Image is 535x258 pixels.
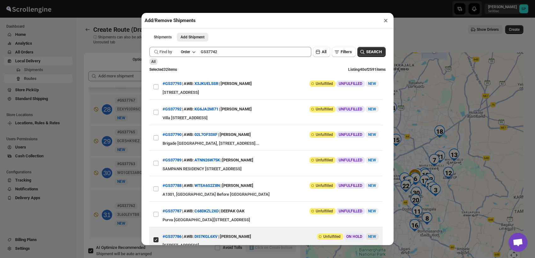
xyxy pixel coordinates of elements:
button: All [313,47,330,57]
span: AWB: [184,106,194,112]
div: Brigade [GEOGRAPHIC_DATA], [STREET_ADDRESS]... [163,140,379,147]
button: ATNN26W75K [194,158,220,162]
span: Unfulfilled [316,183,333,188]
button: SEARCH [357,47,386,57]
span: Unfulfilled [316,158,333,163]
span: AWB: [184,81,194,87]
button: WTEA6S2Z8N [194,183,220,188]
span: NEW [368,234,376,239]
div: | | [163,231,251,242]
span: All [151,59,156,64]
span: Shipments [154,35,172,40]
div: Order [181,49,190,54]
div: | | [163,205,244,217]
span: SEARCH [366,49,382,55]
span: UNFULFILLED [339,209,362,214]
button: #GS37790 [163,132,181,137]
span: Selected 32 items [149,67,177,72]
button: #GS37787 [163,209,181,213]
div: Villa [STREET_ADDRESS] [163,115,379,121]
button: DI57KGL6XV [194,234,218,239]
div: Purva [GEOGRAPHIC_DATA][STREET_ADDRESS] [163,217,379,223]
span: Unfulfilled [316,107,333,112]
span: Unfulfilled [316,81,333,86]
button: × [381,16,390,25]
span: Unfulfilled [316,209,333,214]
span: ON HOLD [346,234,362,239]
div: Selected Shipments [83,66,301,240]
span: All [322,49,326,54]
button: 02L7OF33XF [194,132,217,137]
button: #GS37786 [163,234,181,239]
div: | | [163,154,253,166]
span: AWB: [184,208,194,214]
button: #GS37792 [163,107,181,111]
button: Filters [332,47,356,57]
div: [PERSON_NAME] [220,129,251,140]
span: AWB: [184,233,194,240]
div: DEEPAK OAK [221,205,244,217]
span: AWB: [184,132,194,138]
div: [STREET_ADDRESS] [163,242,379,249]
span: UNFULFILLED [339,107,362,112]
span: UNFULFILLED [339,158,362,163]
div: SAMPANN RESIDENCY [STREET_ADDRESS] [163,166,379,172]
div: [STREET_ADDRESS] [163,89,379,96]
div: [PERSON_NAME] [222,154,253,166]
span: Unfulfilled [323,234,341,239]
span: AWB: [184,182,194,189]
button: #GS37788 [163,183,181,188]
span: Filters [341,49,352,54]
div: [PERSON_NAME] [222,180,253,191]
span: UNFULFILLED [339,183,362,188]
div: [PERSON_NAME] [220,231,251,242]
span: NEW [368,81,376,86]
div: Open chat [509,233,527,252]
h2: Add/Remove Shipments [145,17,196,24]
div: | | [163,104,252,115]
span: NEW [368,183,376,188]
span: Add Shipment [181,35,204,40]
span: NEW [368,132,376,137]
button: #GS37789 [163,158,181,162]
div: | | [163,129,251,140]
div: A1301, [GEOGRAPHIC_DATA] Before [GEOGRAPHIC_DATA] [163,191,379,198]
button: X3JKUEL5SR [194,81,218,86]
span: Find by [159,49,172,55]
div: | | [163,78,252,89]
span: Listing 40 of 2591 items [348,67,386,72]
span: NEW [368,209,376,213]
button: #GS37793 [163,81,181,86]
input: Enter value here [201,47,311,57]
span: NEW [368,158,376,162]
button: KG6JA2MI71 [194,107,218,111]
span: NEW [368,107,376,111]
span: Unfulfilled [316,132,333,137]
span: AWB: [184,157,194,163]
span: UNFULFILLED [339,132,362,137]
div: [PERSON_NAME] [221,78,252,89]
button: Order [177,48,199,56]
div: [PERSON_NAME] [221,104,252,115]
div: | | [163,180,253,191]
span: UNFULFILLED [339,81,362,86]
button: C68DKZL2XD [194,209,219,213]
